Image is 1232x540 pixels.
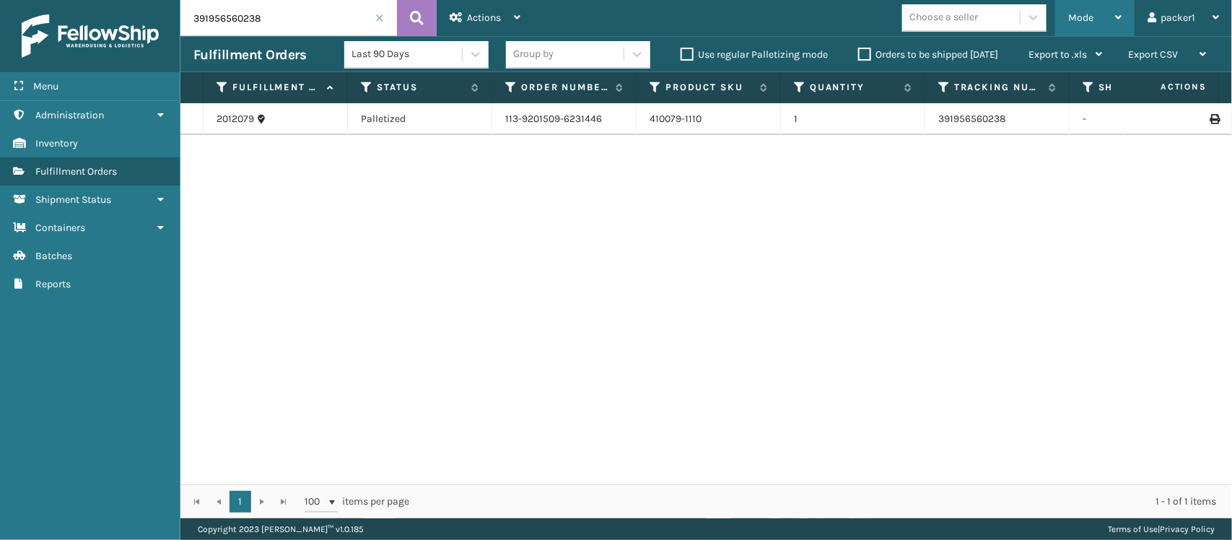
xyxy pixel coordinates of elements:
p: Copyright 2023 [PERSON_NAME]™ v 1.0.185 [198,518,364,540]
label: Tracking Number [954,81,1041,94]
a: Terms of Use [1108,524,1158,534]
span: Administration [35,109,104,121]
span: 100 [305,495,326,509]
span: Menu [33,80,58,92]
a: 410079-1110 [650,113,702,125]
img: logo [22,14,159,58]
label: Use regular Palletizing mode [681,48,828,61]
a: Privacy Policy [1160,524,1215,534]
span: items per page [305,491,410,513]
span: Actions [467,12,501,24]
td: - [1070,103,1214,135]
label: Orders to be shipped [DATE] [858,48,998,61]
span: Containers [35,222,85,234]
h3: Fulfillment Orders [193,46,306,64]
span: Inventory [35,137,78,149]
span: Reports [35,278,71,290]
span: Actions [1115,75,1215,99]
a: 2012079 [217,112,254,126]
div: Choose a seller [909,10,978,25]
div: Group by [513,47,554,62]
label: Order Number [521,81,608,94]
label: Status [377,81,464,94]
a: 391956560238 [938,113,1006,125]
td: 113-9201509-6231446 [492,103,637,135]
label: Product SKU [665,81,753,94]
label: Fulfillment Order Id [232,81,320,94]
div: | [1108,518,1215,540]
span: Export to .xls [1028,48,1087,61]
span: Shipment Status [35,193,111,206]
td: 1 [781,103,925,135]
span: Fulfillment Orders [35,165,117,178]
label: Shipped Date [1098,81,1186,94]
td: Palletized [348,103,492,135]
span: Batches [35,250,72,262]
label: Quantity [810,81,897,94]
div: 1 - 1 of 1 items [430,495,1216,509]
div: Last 90 Days [351,47,463,62]
span: Export CSV [1128,48,1178,61]
span: Mode [1068,12,1093,24]
i: Print Label [1210,114,1218,124]
a: 1 [230,491,251,513]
